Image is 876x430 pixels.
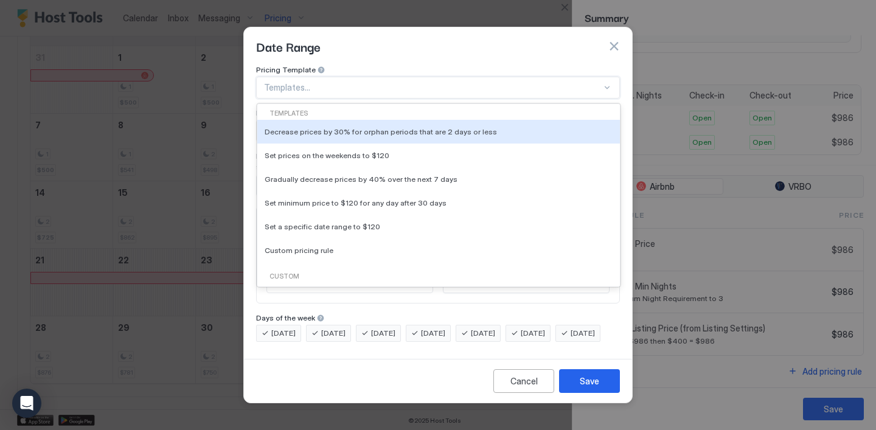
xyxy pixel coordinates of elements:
div: Templates [262,109,615,119]
span: [DATE] [421,328,445,339]
span: Days of the week [256,313,315,322]
span: Set minimum price to $120 for any day after 30 days [265,198,447,207]
span: Start Date [256,163,291,172]
span: Rule Type [256,108,291,117]
span: [DATE] [271,328,296,339]
span: Decrease prices by 30% for orphan periods that are 2 days or less [265,127,497,136]
div: Open Intercom Messenger [12,389,41,418]
button: Cancel [493,369,554,393]
span: [DATE] [571,328,595,339]
span: Date Range [256,37,321,55]
span: [DATE] [521,328,545,339]
span: Set prices on the weekends to $120 [265,151,389,160]
span: Gradually decrease prices by 40% over the next 7 days [265,175,457,184]
span: [DATE] [371,328,395,339]
span: [DATE] [321,328,346,339]
button: Save [559,369,620,393]
span: Set a specific date range to $120 [265,222,380,231]
div: Custom [262,272,615,282]
span: [DATE] [471,328,495,339]
span: Pricing Template [256,65,316,74]
span: Custom pricing rule [265,246,333,255]
span: Date Range [256,151,297,161]
div: Cancel [510,375,538,387]
div: Save [580,375,599,387]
